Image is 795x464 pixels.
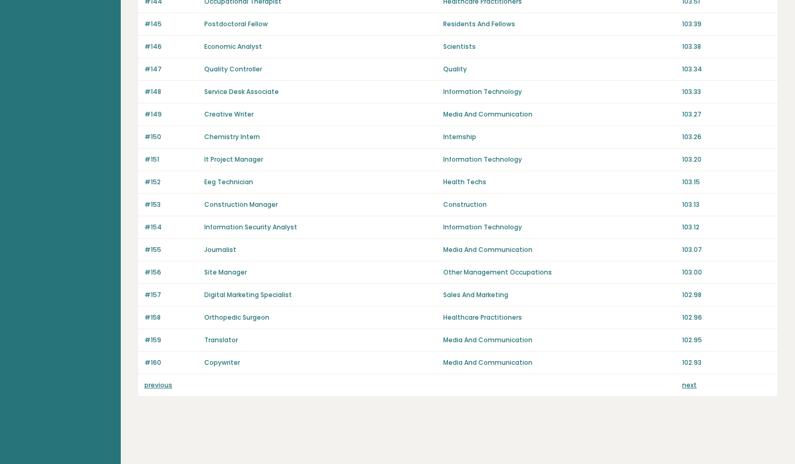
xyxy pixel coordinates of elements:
[204,335,238,344] a: Translator
[443,19,676,29] p: Residents And Fellows
[204,110,254,119] a: Creative Writer
[144,200,198,209] p: #153
[204,19,268,28] a: Postdoctoral Fellow
[204,177,253,186] a: Eeg Technician
[144,19,198,29] p: #145
[204,223,297,231] a: Information Security Analyst
[144,313,198,322] p: #158
[144,177,198,187] p: #152
[682,358,771,367] p: 102.93
[443,110,676,119] p: Media And Communication
[144,268,198,277] p: #156
[144,110,198,119] p: #149
[682,42,771,51] p: 103.38
[204,313,269,322] a: Orthopedic Surgeon
[204,358,240,367] a: Copywriter
[443,335,676,345] p: Media And Communication
[682,132,771,142] p: 103.26
[443,313,676,322] p: Healthcare Practitioners
[682,381,697,389] a: next
[204,87,279,96] a: Service Desk Associate
[204,65,262,73] a: Quality Controller
[443,65,676,74] p: Quality
[443,87,676,97] p: Information Technology
[144,42,198,51] p: #146
[682,177,771,187] p: 103.15
[443,177,676,187] p: Health Techs
[443,200,676,209] p: Construction
[144,245,198,255] p: #155
[443,268,676,277] p: Other Management Occupations
[443,358,676,367] p: Media And Communication
[204,268,247,277] a: Site Manager
[144,335,198,345] p: #159
[144,223,198,232] p: #154
[144,65,198,74] p: #147
[682,200,771,209] p: 103.13
[443,290,676,300] p: Sales And Marketing
[682,19,771,29] p: 103.39
[443,132,676,142] p: Internship
[144,87,198,97] p: #148
[682,290,771,300] p: 102.98
[443,42,676,51] p: Scientists
[682,335,771,345] p: 102.95
[204,155,263,164] a: It Project Manager
[144,132,198,142] p: #150
[443,223,676,232] p: Information Technology
[682,313,771,322] p: 102.96
[144,358,198,367] p: #160
[144,381,172,389] a: previous
[204,42,262,51] a: Economic Analyst
[144,290,198,300] p: #157
[204,200,278,209] a: Construction Manager
[144,155,198,164] p: #151
[682,87,771,97] p: 103.33
[204,290,292,299] a: Digital Marketing Specialist
[682,155,771,164] p: 103.20
[204,245,236,254] a: Journalist
[682,110,771,119] p: 103.27
[682,245,771,255] p: 103.07
[682,65,771,74] p: 103.34
[682,223,771,232] p: 103.12
[204,132,260,141] a: Chemistry Intern
[443,155,676,164] p: Information Technology
[682,268,771,277] p: 103.00
[443,245,676,255] p: Media And Communication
